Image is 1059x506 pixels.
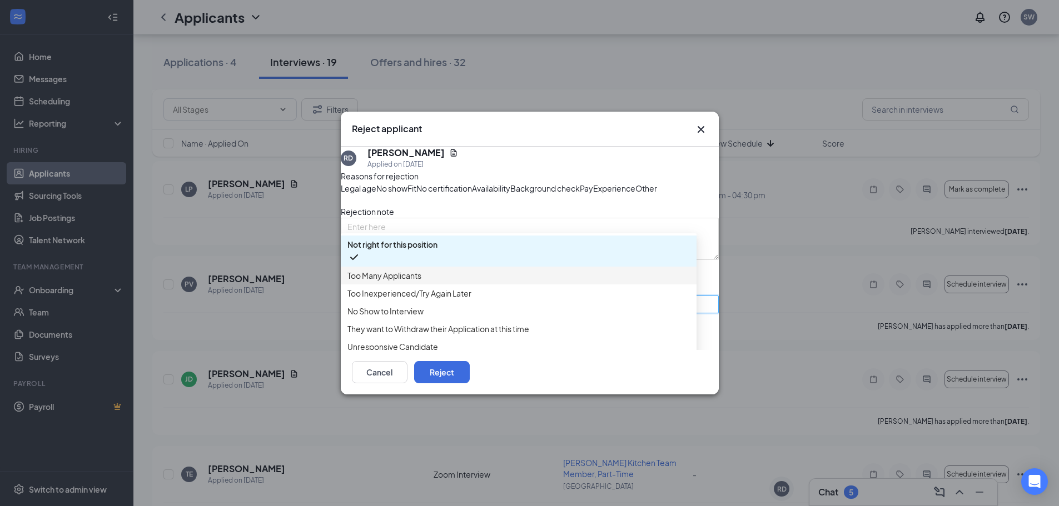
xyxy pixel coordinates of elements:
[510,182,580,194] span: Background check
[414,361,470,383] button: Reject
[1021,468,1048,495] div: Open Intercom Messenger
[341,171,419,181] span: Reasons for rejection
[580,182,593,194] span: Pay
[635,182,657,194] span: Other
[694,123,708,136] button: Close
[344,153,353,163] div: RD
[449,148,458,157] svg: Document
[694,123,708,136] svg: Cross
[341,182,376,194] span: Legal age
[347,287,471,299] span: Too Inexperienced/Try Again Later
[367,159,458,170] div: Applied on [DATE]
[407,182,416,194] span: Fit
[367,147,445,159] h5: [PERSON_NAME]
[416,182,472,194] span: No certification
[347,340,438,353] span: Unresponsive Candidate
[352,361,407,383] button: Cancel
[472,182,510,194] span: Availability
[347,238,437,251] span: Not right for this position
[347,269,421,282] span: Too Many Applicants
[376,182,407,194] span: No show
[347,323,529,335] span: They want to Withdraw their Application at this time
[341,207,394,217] span: Rejection note
[593,182,635,194] span: Experience
[347,251,361,264] svg: Checkmark
[347,305,424,317] span: No Show to Interview
[352,123,422,135] h3: Reject applicant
